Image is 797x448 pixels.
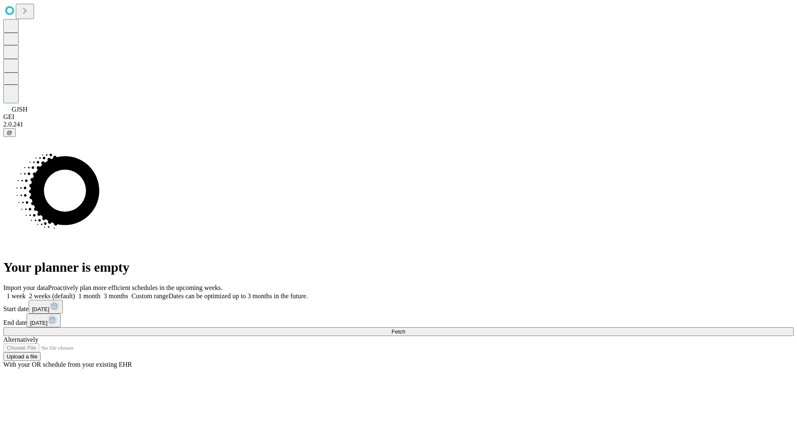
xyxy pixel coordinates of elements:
button: Fetch [3,327,794,336]
button: [DATE] [29,300,63,314]
h1: Your planner is empty [3,260,794,275]
span: With your OR schedule from your existing EHR [3,361,132,368]
span: [DATE] [30,320,47,326]
span: 3 months [104,292,128,299]
button: @ [3,128,16,137]
span: Proactively plan more efficient schedules in the upcoming weeks. [48,284,222,291]
span: [DATE] [32,306,49,312]
div: End date [3,314,794,327]
span: GJSH [12,106,27,113]
div: Start date [3,300,794,314]
span: Alternatively [3,336,38,343]
button: Upload a file [3,352,41,361]
div: GEI [3,113,794,121]
span: Custom range [132,292,169,299]
button: [DATE] [27,314,61,327]
span: 1 week [7,292,26,299]
span: Fetch [391,329,405,335]
div: 2.0.241 [3,121,794,128]
span: 2 weeks (default) [29,292,75,299]
span: Import your data [3,284,48,291]
span: @ [7,129,12,136]
span: Dates can be optimized up to 3 months in the future. [169,292,308,299]
span: 1 month [78,292,100,299]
